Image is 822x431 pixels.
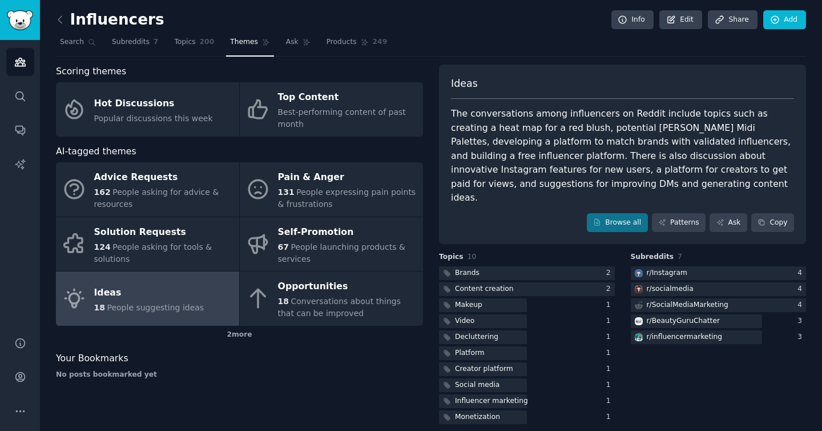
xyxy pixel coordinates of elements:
[451,107,794,205] div: The conversations among influencers on Reddit include topics such as creating a heat map for a re...
[439,252,464,262] span: Topics
[56,82,239,137] a: Hot DiscussionsPopular discussions this week
[278,297,401,318] span: Conversations about things that can be improved
[635,269,643,277] img: Instagram
[56,11,164,29] h2: Influencers
[455,412,500,422] div: Monetization
[439,362,615,377] a: Creator platform1
[635,333,643,341] img: influencermarketing
[468,253,477,261] span: 10
[373,37,388,47] span: 249
[455,332,498,342] div: Decluttering
[439,394,615,409] a: Influencer marketing1
[94,187,111,197] span: 162
[327,37,357,47] span: Products
[606,300,615,310] div: 1
[647,316,720,326] div: r/ BeautyGuruChatter
[200,37,215,47] span: 200
[174,37,195,47] span: Topics
[94,114,213,123] span: Popular discussions this week
[94,303,105,312] span: 18
[678,253,682,261] span: 7
[439,330,615,345] a: Decluttering1
[278,187,295,197] span: 131
[278,242,405,264] span: People launching products & services
[455,316,474,326] div: Video
[710,213,747,233] a: Ask
[94,284,204,302] div: Ideas
[240,272,423,326] a: Opportunities18Conversations about things that can be improved
[439,410,615,425] a: Monetization1
[60,37,84,47] span: Search
[56,217,239,272] a: Solution Requests124People asking for tools & solutions
[455,268,479,278] div: Brands
[94,94,213,113] div: Hot Discussions
[647,268,688,278] div: r/ Instagram
[56,65,126,79] span: Scoring themes
[94,223,233,241] div: Solution Requests
[631,314,807,329] a: BeautyGuruChatterr/BeautyGuruChatter3
[606,348,615,358] div: 1
[631,330,807,345] a: influencermarketingr/influencermarketing3
[606,316,615,326] div: 1
[278,169,417,187] div: Pain & Anger
[286,37,299,47] span: Ask
[170,33,218,57] a: Topics200
[751,213,794,233] button: Copy
[606,412,615,422] div: 1
[606,332,615,342] div: 1
[439,346,615,361] a: Platform1
[56,145,136,159] span: AI-tagged themes
[455,348,485,358] div: Platform
[439,314,615,329] a: Video1
[797,300,806,310] div: 4
[797,284,806,294] div: 4
[7,10,33,30] img: GummySearch logo
[278,297,289,306] span: 18
[455,380,499,390] div: Social media
[226,33,274,57] a: Themes
[635,285,643,293] img: socialmedia
[323,33,391,57] a: Products249
[56,326,423,344] div: 2 more
[94,242,111,252] span: 124
[451,77,478,91] span: Ideas
[56,33,100,57] a: Search
[606,284,615,294] div: 2
[278,242,289,252] span: 67
[606,364,615,374] div: 1
[631,282,807,297] a: socialmediar/socialmedia4
[282,33,315,57] a: Ask
[606,380,615,390] div: 1
[647,284,694,294] div: r/ socialmedia
[631,266,807,281] a: Instagramr/Instagram4
[611,10,654,30] a: Info
[455,300,482,310] div: Makeup
[278,89,417,107] div: Top Content
[278,187,416,209] span: People expressing pain points & frustrations
[797,316,806,326] div: 3
[797,268,806,278] div: 4
[455,396,528,406] div: Influencer marketing
[230,37,258,47] span: Themes
[439,282,615,297] a: Content creation2
[56,162,239,217] a: Advice Requests162People asking for advice & resources
[439,298,615,313] a: Makeup1
[278,107,406,129] span: Best-performing content of past month
[112,37,150,47] span: Subreddits
[659,10,702,30] a: Edit
[94,187,219,209] span: People asking for advice & resources
[278,278,417,296] div: Opportunities
[94,242,212,264] span: People asking for tools & solutions
[56,352,128,366] span: Your Bookmarks
[797,332,806,342] div: 3
[647,332,723,342] div: r/ influencermarketing
[455,364,513,374] div: Creator platform
[455,284,514,294] div: Content creation
[154,37,159,47] span: 7
[56,370,423,380] div: No posts bookmarked yet
[56,272,239,326] a: Ideas18People suggesting ideas
[240,217,423,272] a: Self-Promotion67People launching products & services
[108,33,162,57] a: Subreddits7
[606,396,615,406] div: 1
[763,10,806,30] a: Add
